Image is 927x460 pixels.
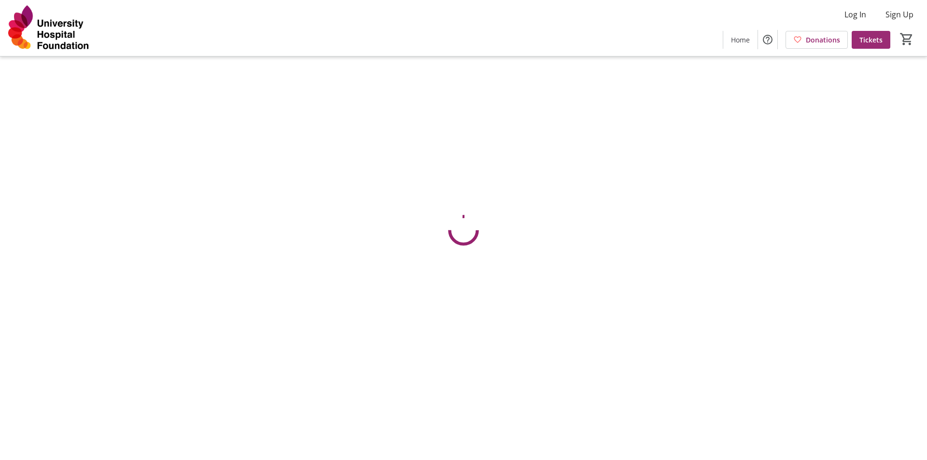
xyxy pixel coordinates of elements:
[837,7,874,22] button: Log In
[844,9,866,20] span: Log In
[885,9,913,20] span: Sign Up
[852,31,890,49] a: Tickets
[859,35,883,45] span: Tickets
[786,31,848,49] a: Donations
[878,7,921,22] button: Sign Up
[731,35,750,45] span: Home
[6,4,92,52] img: University Hospital Foundation's Logo
[806,35,840,45] span: Donations
[723,31,758,49] a: Home
[758,30,777,49] button: Help
[898,30,915,48] button: Cart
